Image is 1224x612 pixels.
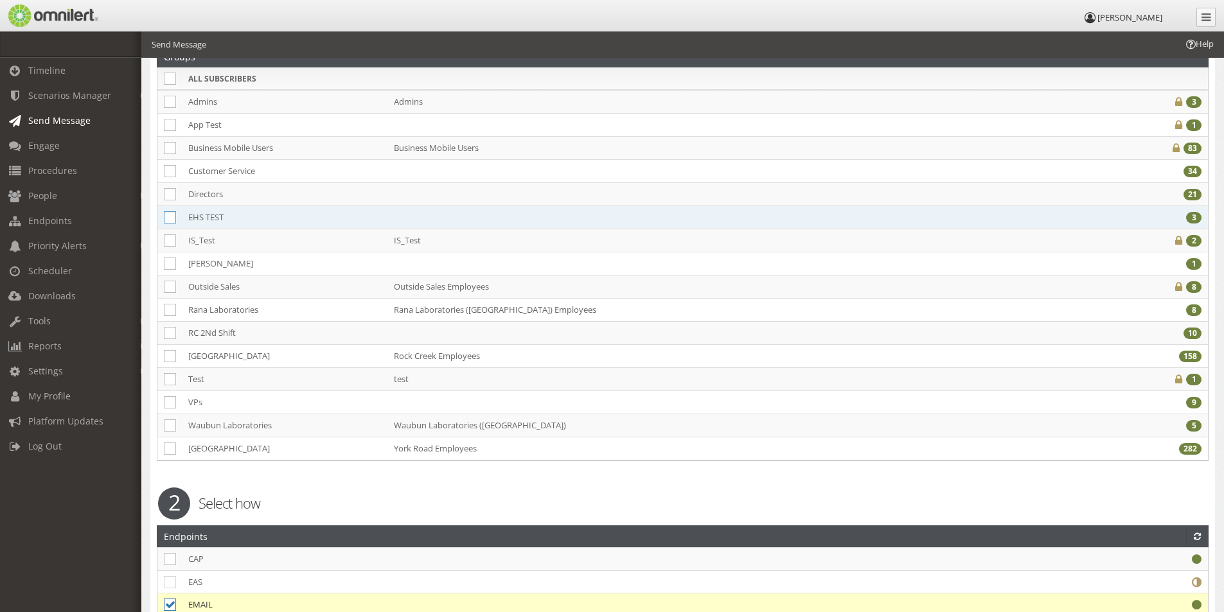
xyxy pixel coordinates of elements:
td: Outside Sales Employees [387,275,1099,299]
td: York Road Employees [387,437,1099,460]
div: 10 [1184,328,1202,339]
td: Customer Service [182,160,387,183]
td: RC 2Nd Shift [182,322,387,345]
span: Help [29,9,55,21]
td: EHS TEST [182,206,387,229]
span: Timeline [28,64,66,76]
td: CAP [182,548,1027,571]
span: Scheduler [28,265,72,277]
div: 8 [1186,304,1202,316]
span: Priority Alerts [28,240,87,252]
td: Outside Sales [182,275,387,299]
div: 34 [1184,166,1202,177]
td: Business Mobile Users [182,137,387,160]
td: Test [182,368,387,391]
span: 2 [158,487,190,520]
span: Help [1184,38,1214,50]
i: Private [1175,98,1182,106]
td: IS_Test [387,229,1099,252]
td: [GEOGRAPHIC_DATA] [182,345,387,368]
div: 1 [1186,258,1202,270]
i: Private [1175,121,1182,129]
i: Not Fully Configured. [1192,578,1202,586]
span: Endpoints [28,214,72,227]
div: 1 [1186,374,1202,385]
i: Private [1175,283,1182,291]
span: Scenarios Manager [28,89,111,101]
img: Omnilert [6,4,98,27]
div: 9 [1186,397,1202,408]
i: Private [1173,144,1180,152]
td: IS_Test [182,229,387,252]
td: Admins [387,90,1099,114]
span: Engage [28,139,60,152]
span: Tools [28,315,51,327]
i: Working properly. [1192,555,1202,563]
div: 21 [1184,189,1202,200]
td: Rana Laboratories [182,299,387,322]
h2: Endpoints [164,526,208,546]
td: Waubun Laboratories [182,414,387,437]
div: 83 [1184,143,1202,154]
td: Rana Laboratories ([GEOGRAPHIC_DATA]) Employees [387,299,1099,322]
td: Directors [182,183,387,206]
td: EAS [182,570,1027,593]
span: Settings [28,365,63,377]
span: Log Out [28,440,62,452]
div: 3 [1186,96,1202,108]
td: Business Mobile Users [387,137,1099,160]
td: [GEOGRAPHIC_DATA] [182,437,387,460]
i: Working properly. [1192,600,1202,609]
td: App Test [182,114,387,137]
i: Private [1175,375,1182,383]
h2: Select how [148,493,1217,512]
div: 8 [1186,281,1202,293]
td: Admins [182,90,387,114]
span: My Profile [28,390,71,402]
i: Private [1175,236,1182,245]
td: [PERSON_NAME] [182,252,387,275]
td: test [387,368,1099,391]
div: 282 [1179,443,1202,455]
div: 2 [1186,235,1202,247]
td: Rock Creek Employees [387,345,1099,368]
span: Send Message [28,114,91,127]
span: Downloads [28,290,76,302]
div: 1 [1186,119,1202,131]
a: Collapse Menu [1196,8,1216,27]
li: Send Message [152,39,206,51]
div: 5 [1186,420,1202,432]
span: Procedures [28,164,77,177]
span: Reports [28,340,62,352]
div: 158 [1179,351,1202,362]
span: [PERSON_NAME] [1097,12,1162,23]
th: ALL SUBSCRIBERS [182,67,387,90]
div: 3 [1186,212,1202,223]
span: Platform Updates [28,415,103,427]
span: People [28,189,57,202]
td: VPs [182,391,387,414]
td: Waubun Laboratories ([GEOGRAPHIC_DATA]) [387,414,1099,437]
